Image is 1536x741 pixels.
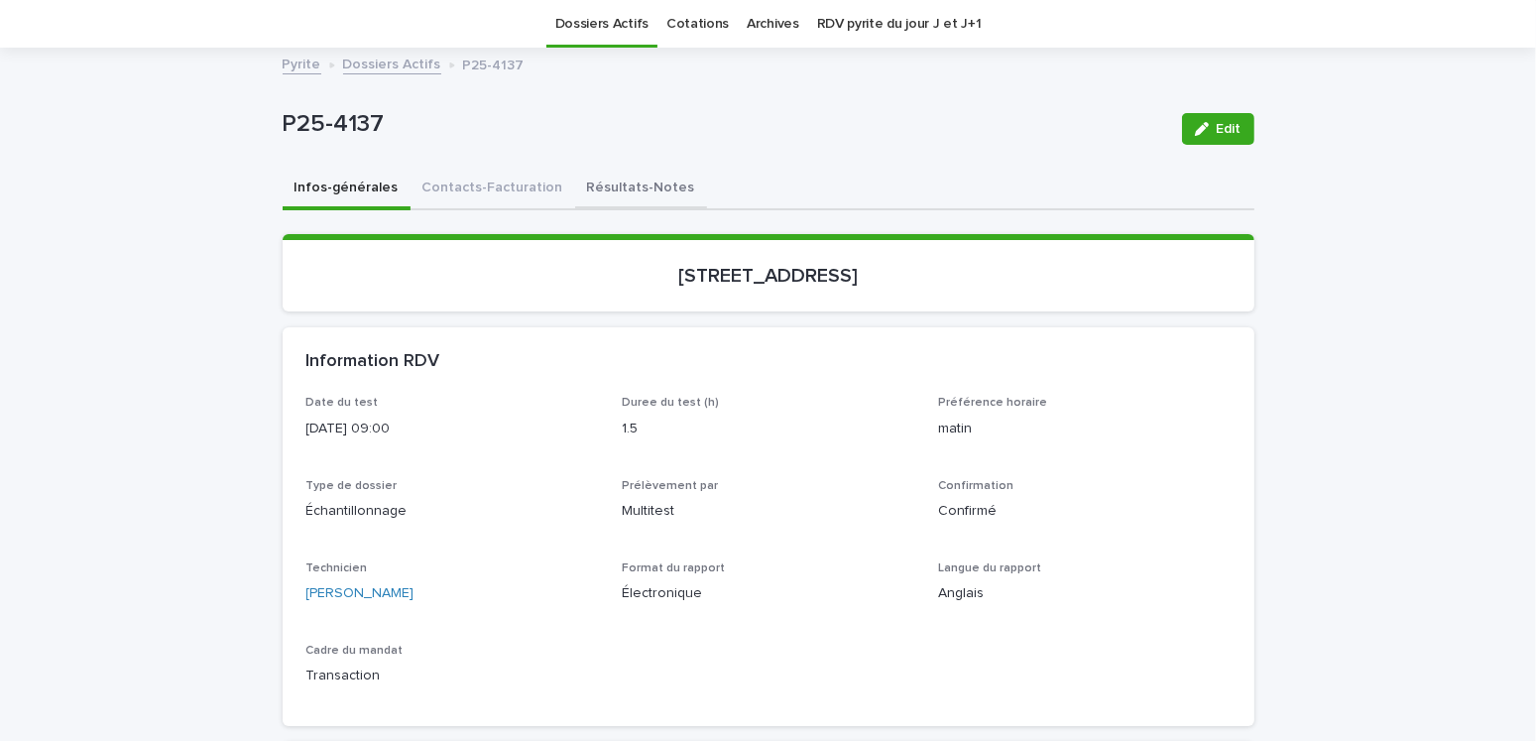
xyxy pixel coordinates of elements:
p: Transaction [306,666,599,686]
p: Anglais [938,583,1231,604]
span: Préférence horaire [938,397,1047,409]
a: Dossiers Actifs [343,52,441,74]
p: Multitest [622,501,914,522]
p: P25-4137 [463,53,525,74]
p: [STREET_ADDRESS] [306,264,1231,288]
a: Cotations [666,1,729,48]
span: Confirmation [938,480,1013,492]
p: 1.5 [622,419,914,439]
a: Pyrite [283,52,321,74]
span: Date du test [306,397,379,409]
h2: Information RDV [306,351,440,373]
p: [DATE] 09:00 [306,419,599,439]
a: RDV pyrite du jour J et J+1 [817,1,982,48]
a: Archives [747,1,799,48]
span: Duree du test (h) [622,397,719,409]
button: Résultats-Notes [575,169,707,210]
p: Électronique [622,583,914,604]
span: Technicien [306,562,368,574]
p: Confirmé [938,501,1231,522]
p: P25-4137 [283,110,1166,139]
button: Contacts-Facturation [411,169,575,210]
span: Langue du rapport [938,562,1041,574]
a: [PERSON_NAME] [306,583,414,604]
button: Edit [1182,113,1254,145]
span: Edit [1217,122,1241,136]
span: Format du rapport [622,562,725,574]
span: Prélèvement par [622,480,718,492]
button: Infos-générales [283,169,411,210]
span: Cadre du mandat [306,645,404,657]
a: Dossiers Actifs [555,1,649,48]
span: Type de dossier [306,480,398,492]
p: Échantillonnage [306,501,599,522]
p: matin [938,419,1231,439]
